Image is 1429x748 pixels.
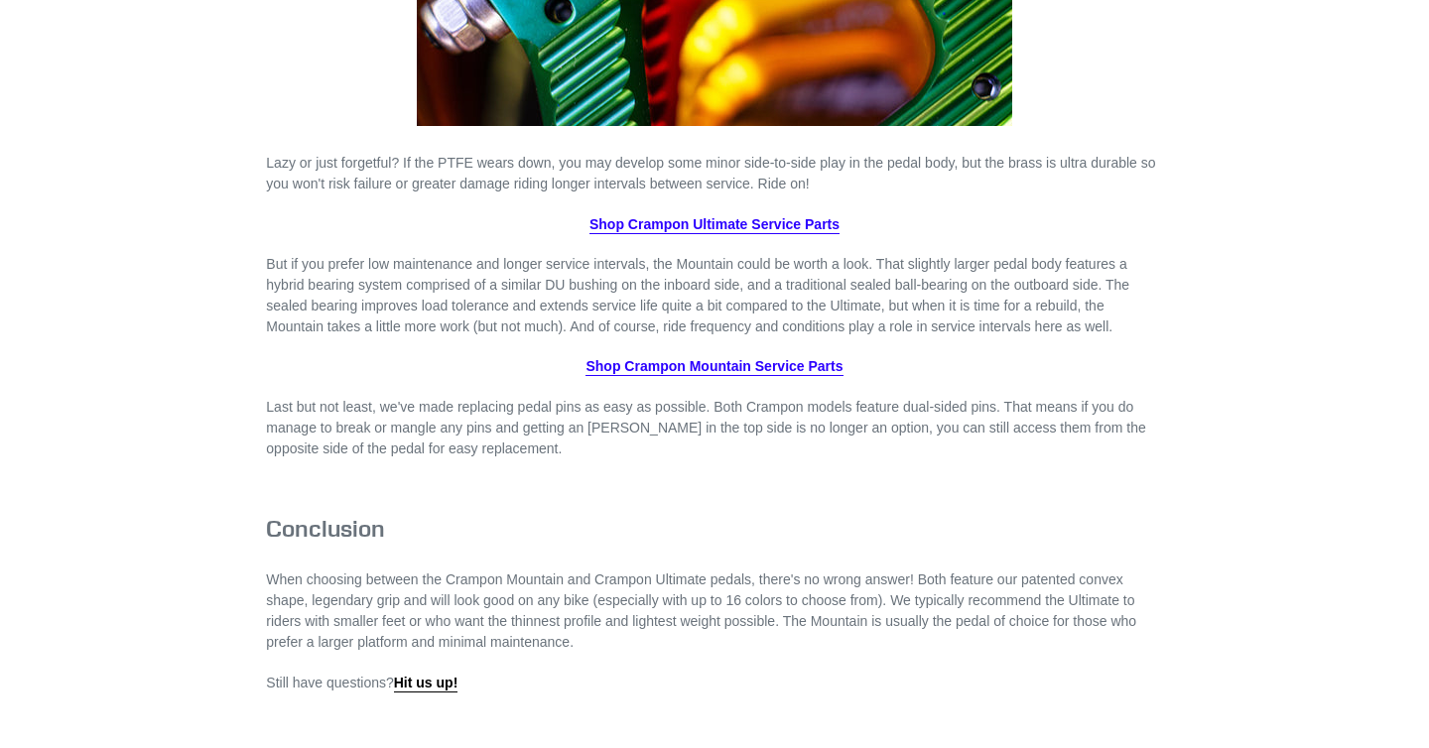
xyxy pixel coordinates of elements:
a: Shop Crampon Mountain Service Parts [585,358,843,376]
a: Shop Crampon Ultimate Service Parts [589,216,840,234]
span: Shop Crampon Ultimate Service Parts [589,216,840,232]
p: Still have questions? [266,673,1162,693]
p: Lazy or just forgetful? If the PTFE wears down, you may develop some minor side-to-side play in t... [266,132,1162,194]
span: Shop Crampon Mountain Service Parts [585,358,843,374]
p: When choosing between the Crampon Mountain and Crampon Ultimate pedals, there's no wrong answer! ... [266,569,1162,653]
h3: Conclusion [266,514,1162,543]
p: Last but not least, we've made replacing pedal pins as easy as possible. Both Crampon models feat... [266,397,1162,459]
p: But if you prefer low maintenance and longer service intervals, the Mountain could be worth a loo... [266,254,1162,337]
a: Hit us up! [394,675,458,692]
